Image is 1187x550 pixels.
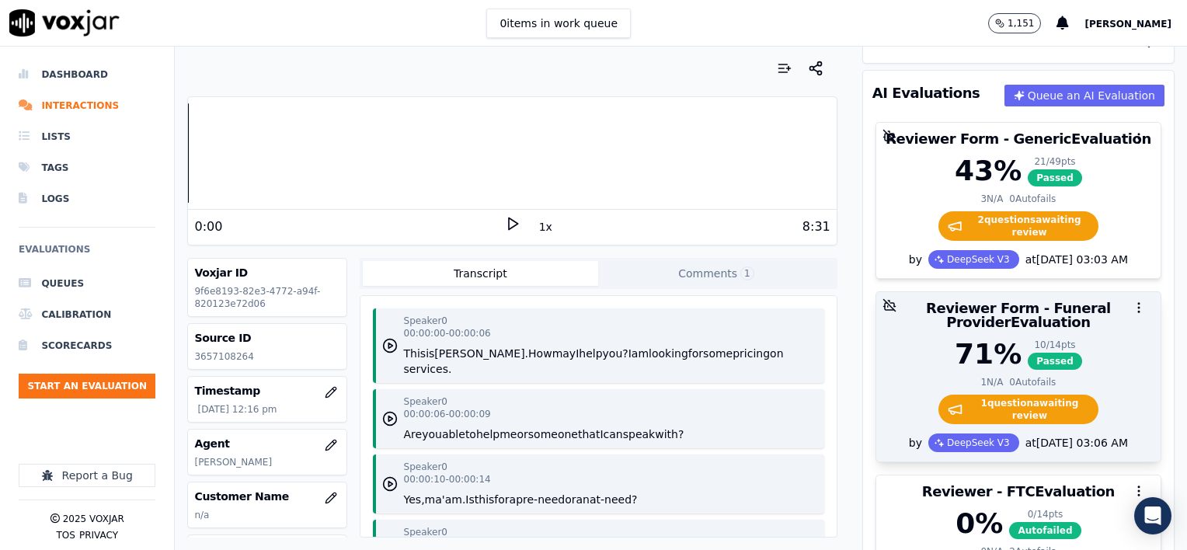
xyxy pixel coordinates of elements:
[980,376,1003,388] div: 1 N/A
[194,265,339,280] h3: Voxjar ID
[19,90,155,121] li: Interactions
[494,492,509,507] button: for
[1028,155,1082,168] div: 21 / 49 pts
[740,266,754,280] span: 1
[928,250,1019,269] div: DeepSeek V3
[517,426,527,442] button: or
[510,492,517,507] button: a
[988,13,1041,33] button: 1,151
[733,346,770,361] button: pricing
[598,261,834,286] button: Comments
[1009,522,1081,539] span: Autofailed
[19,152,155,183] a: Tags
[528,346,552,361] button: How
[194,489,339,504] h3: Customer Name
[603,346,628,361] button: you?
[1019,252,1128,267] div: at [DATE] 03:03 AM
[655,426,684,442] button: with?
[1084,19,1171,30] span: [PERSON_NAME]
[988,13,1056,33] button: 1,151
[980,193,1003,205] div: 3 N/A
[1134,497,1171,534] div: Open Intercom Messenger
[194,383,339,399] h3: Timestamp
[434,346,528,361] button: [PERSON_NAME].
[576,346,579,361] button: I
[500,426,517,442] button: me
[465,426,476,442] button: to
[955,155,1022,186] div: 43 %
[632,346,649,361] button: am
[1028,339,1082,351] div: 10 / 14 pts
[536,216,555,238] button: 1x
[628,346,632,361] button: I
[404,426,423,442] button: Are
[1009,376,1056,388] div: 0 Autofails
[404,408,491,420] p: 00:00:06 - 00:00:09
[404,492,425,507] button: Yes,
[938,395,1098,424] span: 1 question awaiting review
[19,299,155,330] a: Calibration
[688,346,703,361] button: for
[486,9,631,38] button: 0items in work queue
[955,339,1022,370] div: 71 %
[565,492,576,507] button: or
[956,508,1003,539] div: 0 %
[194,456,339,468] p: [PERSON_NAME]
[404,395,447,408] p: Speaker 0
[1008,17,1034,30] p: 1,151
[1004,85,1164,106] button: Queue an AI Evaluation
[802,218,830,236] div: 8:31
[363,261,599,286] button: Transcript
[19,121,155,152] a: Lists
[404,461,447,473] p: Speaker 0
[19,268,155,299] a: Queues
[579,346,602,361] button: help
[1019,435,1128,451] div: at [DATE] 03:06 AM
[516,492,534,507] button: pre
[552,346,576,361] button: may
[938,211,1098,241] span: 2 question s awaiting review
[422,426,442,442] button: you
[590,492,600,507] button: at
[404,361,452,377] button: services.
[19,330,155,361] a: Scorecards
[404,473,491,486] p: 00:00:10 - 00:00:14
[578,426,600,442] button: that
[194,509,339,521] p: n/a
[770,346,783,361] button: on
[194,436,339,451] h3: Agent
[19,464,155,487] button: Report a Bug
[404,315,447,327] p: Speaker 0
[19,59,155,90] li: Dashboard
[79,529,118,541] button: Privacy
[476,426,500,442] button: help
[465,492,474,507] button: Is
[1028,353,1082,370] span: Passed
[703,346,733,361] button: some
[876,433,1161,461] div: by
[19,183,155,214] a: Logs
[442,426,465,442] button: able
[1084,14,1187,33] button: [PERSON_NAME]
[872,35,1026,49] h3: Calibration Sessions
[623,426,655,442] button: speak
[19,240,155,268] h6: Evaluations
[928,433,1019,452] div: DeepSeek V3
[426,346,434,361] button: is
[649,346,688,361] button: looking
[194,350,339,363] p: 3657108264
[9,9,120,37] img: voxjar logo
[1009,193,1056,205] div: 0 Autofails
[528,426,578,442] button: someone
[63,513,124,525] p: 2025 Voxjar
[56,529,75,541] button: TOS
[404,346,426,361] button: This
[600,426,603,442] button: I
[1028,169,1082,186] span: Passed
[442,492,466,507] button: 'am.
[194,330,339,346] h3: Source ID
